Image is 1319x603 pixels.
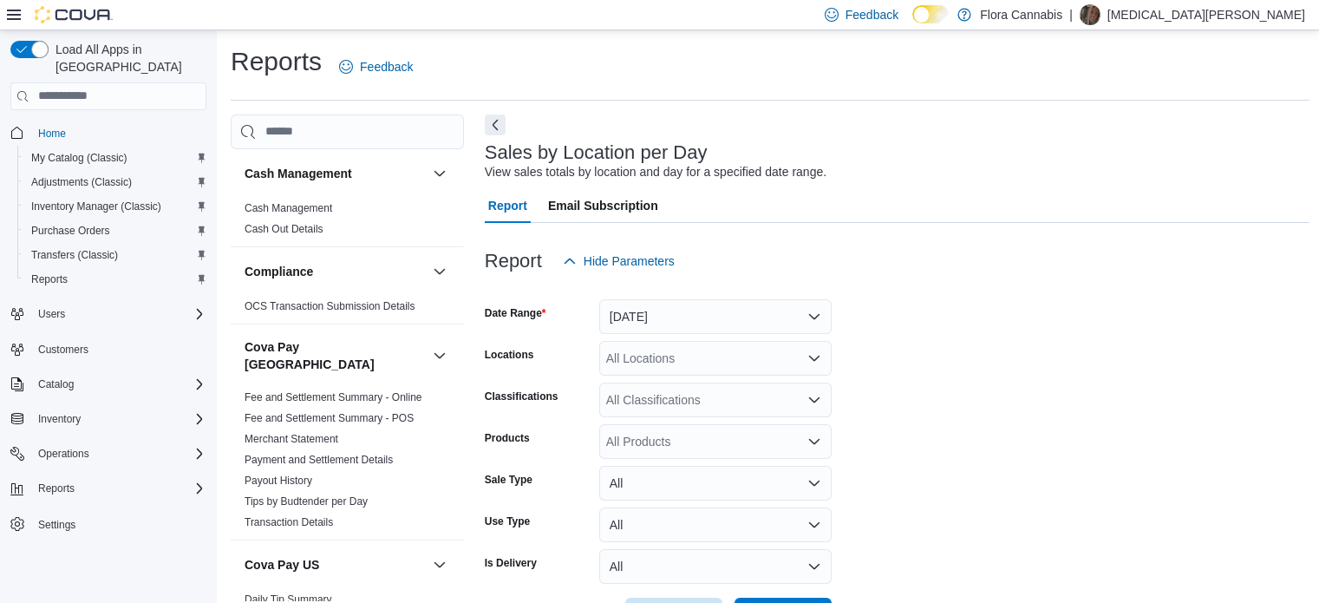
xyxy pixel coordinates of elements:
button: Compliance [429,261,450,282]
h3: Report [485,251,542,272]
a: Cash Management [245,202,332,214]
span: Payout History [245,474,312,488]
button: Cova Pay US [429,554,450,575]
label: Sale Type [485,473,532,487]
a: Adjustments (Classic) [24,172,139,193]
span: Settings [31,513,206,534]
a: Feedback [332,49,420,84]
button: Transfers (Classic) [17,243,213,267]
button: All [599,508,832,542]
label: Locations [485,348,534,362]
button: Open list of options [807,351,821,365]
button: Operations [31,443,96,464]
button: All [599,466,832,501]
a: Tips by Budtender per Day [245,495,368,508]
button: Reports [31,478,82,499]
span: Operations [31,443,206,464]
button: Customers [3,337,213,362]
button: Inventory [31,409,88,429]
button: Users [3,302,213,326]
img: Cova [35,6,113,23]
a: Customers [31,339,95,360]
label: Date Range [485,306,546,320]
span: Merchant Statement [245,432,338,446]
div: Compliance [231,296,464,324]
a: Transaction Details [245,516,333,528]
h3: Cash Management [245,165,352,182]
span: Load All Apps in [GEOGRAPHIC_DATA] [49,41,206,75]
span: Reports [38,482,75,495]
button: Cova Pay [GEOGRAPHIC_DATA] [245,338,426,373]
p: | [1069,4,1073,25]
button: Catalog [3,372,213,397]
a: Reports [24,269,75,290]
a: OCS Transaction Submission Details [245,300,415,312]
span: Transfers (Classic) [24,245,206,265]
span: Operations [38,447,89,461]
span: Inventory Manager (Classic) [31,200,161,213]
span: Tips by Budtender per Day [245,495,368,508]
span: Reports [31,272,68,286]
label: Is Delivery [485,556,537,570]
button: Next [485,115,506,135]
button: Home [3,121,213,146]
a: Settings [31,515,82,535]
span: Reports [24,269,206,290]
h3: Compliance [245,263,313,280]
button: Open list of options [807,393,821,407]
span: Fee and Settlement Summary - POS [245,411,414,425]
button: Cash Management [429,163,450,184]
span: Customers [31,338,206,360]
span: Catalog [31,374,206,395]
span: Transfers (Classic) [31,248,118,262]
a: Payout History [245,475,312,487]
label: Classifications [485,390,558,403]
span: Purchase Orders [24,220,206,241]
span: Reports [31,478,206,499]
h1: Reports [231,44,322,79]
span: Home [38,127,66,141]
h3: Cova Pay US [245,556,319,574]
div: Cash Management [231,198,464,246]
span: Report [488,188,527,223]
span: Fee and Settlement Summary - Online [245,390,422,404]
span: Customers [38,343,88,357]
div: View sales totals by location and day for a specified date range. [485,163,826,181]
button: All [599,549,832,584]
nav: Complex example [10,114,206,582]
span: Inventory [31,409,206,429]
span: Hide Parameters [584,252,675,270]
span: Adjustments (Classic) [24,172,206,193]
span: Email Subscription [548,188,658,223]
a: Merchant Statement [245,433,338,445]
input: Dark Mode [912,5,949,23]
a: Purchase Orders [24,220,117,241]
a: My Catalog (Classic) [24,147,134,168]
button: Catalog [31,374,81,395]
label: Use Type [485,515,530,528]
div: Cova Pay [GEOGRAPHIC_DATA] [231,387,464,540]
button: Reports [17,267,213,292]
label: Products [485,431,530,445]
span: Payment and Settlement Details [245,453,393,467]
span: Catalog [38,377,74,391]
button: Hide Parameters [556,244,682,279]
div: Nikita Coles [1080,4,1100,25]
span: Users [38,307,65,321]
span: My Catalog (Classic) [24,147,206,168]
button: Cova Pay [GEOGRAPHIC_DATA] [429,345,450,366]
span: Cash Out Details [245,222,323,236]
button: Users [31,304,72,324]
button: Inventory [3,407,213,431]
span: Inventory Manager (Classic) [24,196,206,217]
span: My Catalog (Classic) [31,151,127,165]
span: Adjustments (Classic) [31,175,132,189]
button: Settings [3,511,213,536]
button: Operations [3,442,213,466]
span: OCS Transaction Submission Details [245,299,415,313]
a: Inventory Manager (Classic) [24,196,168,217]
span: Inventory [38,412,81,426]
a: Home [31,123,73,144]
button: Adjustments (Classic) [17,170,213,194]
